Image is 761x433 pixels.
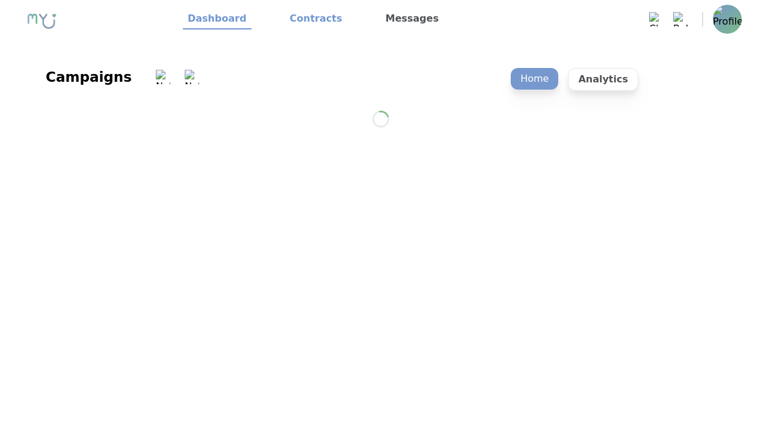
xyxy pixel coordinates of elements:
[649,12,664,26] img: Chat
[156,70,170,84] img: Notification
[381,9,443,29] a: Messages
[46,67,132,87] div: Campaigns
[673,12,688,26] img: Bell
[285,9,347,29] a: Contracts
[713,5,742,34] img: Profile
[183,9,251,29] a: Dashboard
[185,70,199,84] img: Notification
[511,68,558,90] p: Home
[568,68,638,91] p: Analytics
